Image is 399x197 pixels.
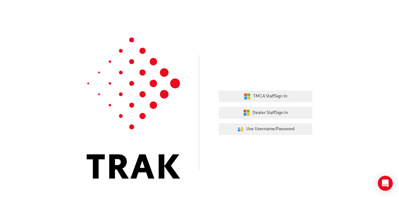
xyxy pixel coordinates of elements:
button: Dealer StaffSign In [219,107,312,119]
img: Trak [87,37,180,179]
span: TMCA Staff Sign In [253,93,287,100]
button: TMCA StaffSign In [219,91,312,102]
span: Use Username/Password [246,126,295,133]
div: Open Intercom Messenger [378,176,393,191]
span: Dealer Staff Sign In [252,109,288,116]
button: Use Username/Password [219,123,312,135]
